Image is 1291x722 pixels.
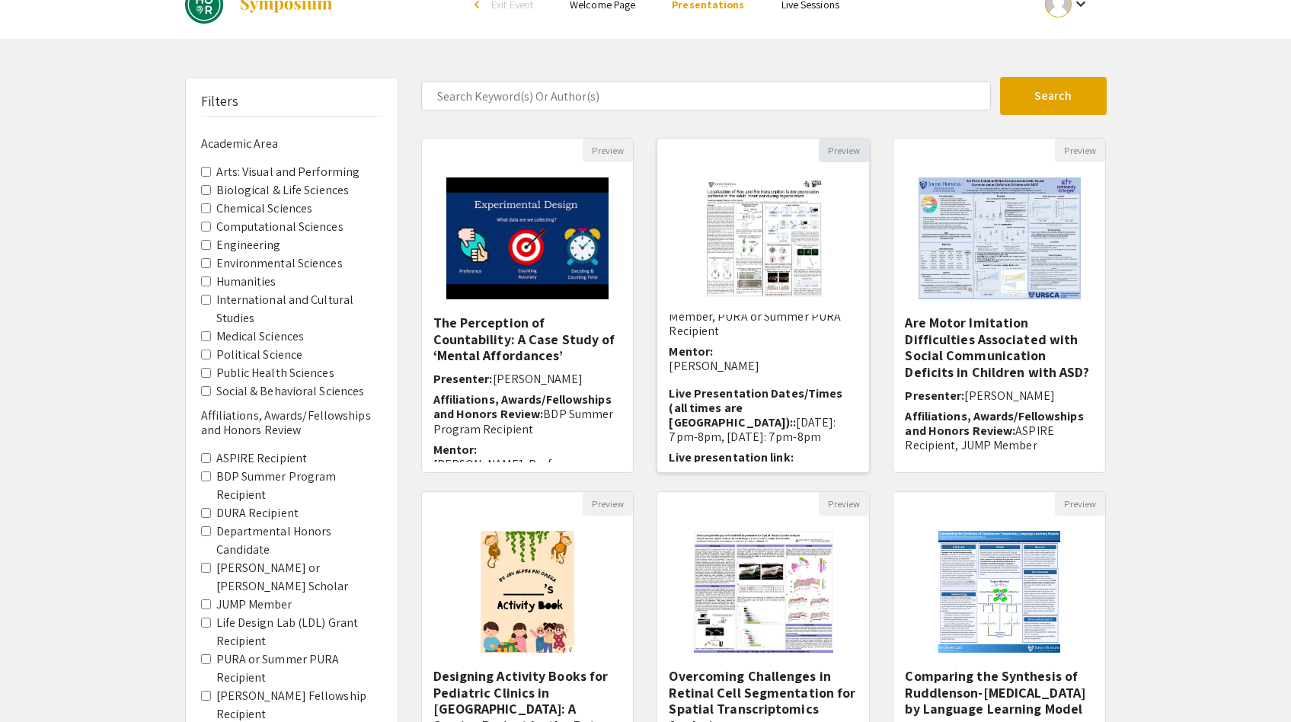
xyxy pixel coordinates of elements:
div: Open Presentation <p>The Perception of Countability: A Case Study of ‘Mental Affordances’</p> [421,138,634,473]
label: International and Cultural Studies [216,291,382,327]
p: [PERSON_NAME]; Professor [PERSON_NAME] [433,457,622,486]
h5: Filters [201,93,239,110]
span: [DATE]: 7pm-8pm, [DATE]: 7pm-8pm [669,414,836,445]
label: Computational Sciences [216,218,344,236]
span: Live Presentation Dates/Times (all times are [GEOGRAPHIC_DATA]):: [669,385,842,430]
span: [PERSON_NAME] [964,388,1054,404]
h6: Presenter: [905,388,1094,403]
label: DURA Recipient [216,504,299,522]
img: <p>Are Motor Imitation Difficulties Associated with Social Communication Deficits in Children wit... [903,162,1096,315]
span: Live presentation link: [669,449,793,465]
span: Affiliations, Awards/Fellowships and Honors Review: [433,391,612,422]
span: JUMP Member, PURA or Summer PURA Recipient [669,294,841,339]
img: <p><strong>Comparing the Synthesis of Ruddlenson-Poppers by Language Learning Model</strong></p> [923,516,1075,668]
label: Humanities [216,273,276,291]
span: Mentor: [905,458,949,474]
h5: Are Motor Imitation Difficulties Associated with Social Communication Deficits in Children with ASD? [905,315,1094,380]
h6: Academic Area [201,136,382,151]
span: ASPIRE Recipient, JUMP Member [905,423,1053,453]
button: Preview [583,139,633,162]
label: Medical Sciences [216,327,305,346]
button: Search [1000,77,1107,115]
img: <p>Overcoming Challenges in Retinal Cell Segmentation for Spatial Transcriptomics Analysis</p> [679,516,848,668]
span: BDP Summer Program Recipient [433,406,614,436]
h6: Affiliations, Awards/Fellowships and Honors Review [201,408,382,437]
div: Open Presentation <p><strong style="background-color: transparent; color: rgb(0, 0, 0);">Localiza... [657,138,870,473]
label: Social & Behavioral Sciences [216,382,365,401]
h6: Presenter: [433,372,622,386]
h5: Comparing the Synthesis of Ruddlenson-[MEDICAL_DATA] by Language Learning Model [905,668,1094,717]
label: [PERSON_NAME] or [PERSON_NAME] Scholar [216,559,382,596]
label: Chemical Sciences [216,200,313,218]
img: <p>The Perception of Countability: A Case Study of ‘Mental Affordances’</p> [431,162,624,315]
button: Preview [819,139,869,162]
label: Departmental Honors Candidate [216,522,382,559]
span: Affiliations, Awards/Fellowships and Honors Review: [905,408,1083,439]
label: PURA or Summer PURA Recipient [216,650,382,687]
img: <p>Designing Activity Books for Pediatric Clinics in Baltimore: A Service Project by the Beta Gam... [465,516,590,668]
p: [PERSON_NAME] [669,359,858,373]
label: Arts: Visual and Performing [216,163,360,181]
label: Environmental Sciences [216,254,343,273]
img: <p><strong style="background-color: transparent; color: rgb(0, 0, 0);">Localization of Sox and Si... [669,162,858,315]
button: Preview [1055,492,1105,516]
label: Political Science [216,346,303,364]
label: Public Health Sciences [216,364,334,382]
iframe: Chat [11,653,65,711]
button: Preview [819,492,869,516]
span: Mentor: [433,442,478,458]
button: Preview [583,492,633,516]
label: BDP Summer Program Recipient [216,468,382,504]
label: Engineering [216,236,281,254]
label: JUMP Member [216,596,292,614]
label: Life Design Lab (LDL) Grant Recipient [216,614,382,650]
div: Open Presentation <p>Are Motor Imitation Difficulties Associated with Social Communication Defici... [893,138,1106,473]
input: Search Keyword(s) Or Author(s) [421,81,991,110]
label: Biological & Life Sciences [216,181,350,200]
label: ASPIRE Recipient [216,449,308,468]
h5: The Perception of Countability: A Case Study of ‘Mental Affordances’ [433,315,622,364]
button: Preview [1055,139,1105,162]
span: [PERSON_NAME] [493,371,583,387]
span: Mentor: [669,343,713,359]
